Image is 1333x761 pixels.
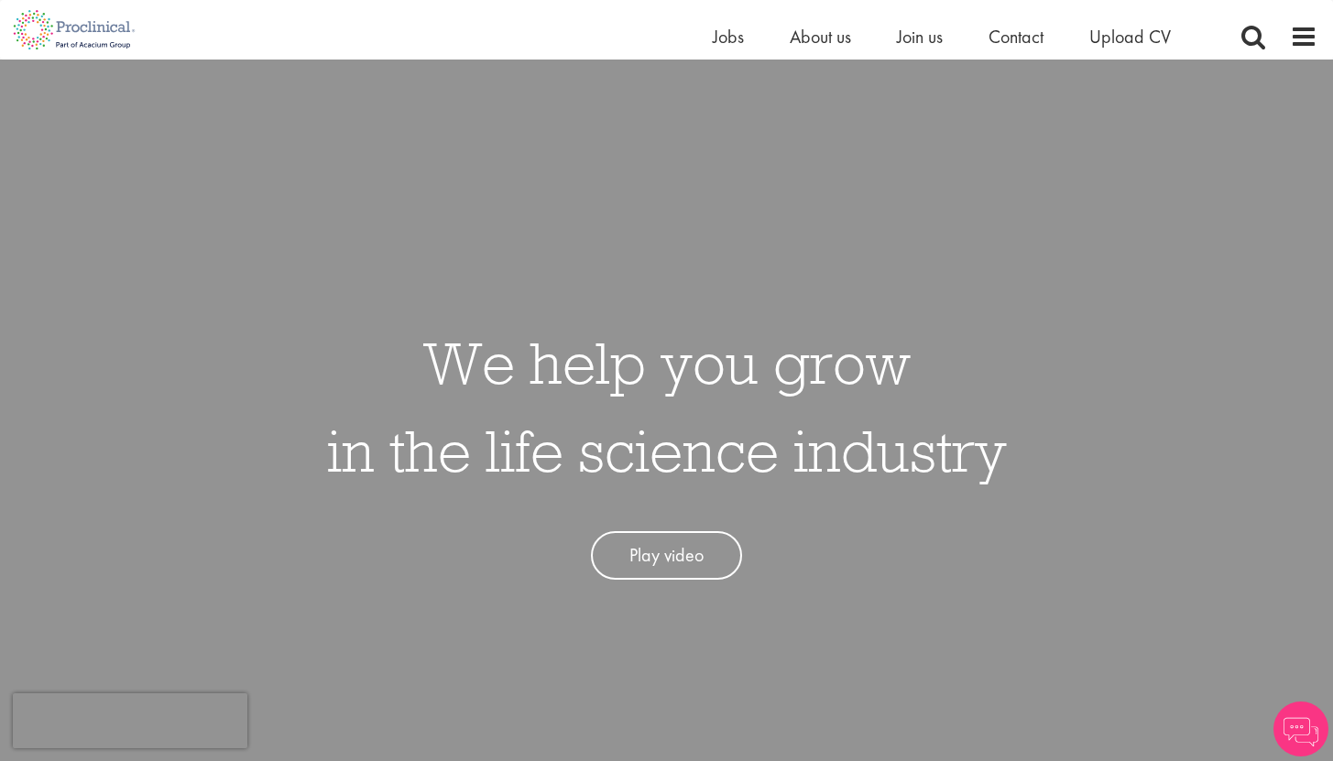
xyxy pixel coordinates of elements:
a: About us [790,25,851,49]
a: Contact [989,25,1043,49]
a: Jobs [713,25,744,49]
a: Join us [897,25,943,49]
h1: We help you grow in the life science industry [327,319,1007,495]
a: Upload CV [1089,25,1171,49]
a: Play video [591,531,742,580]
img: Chatbot [1273,701,1328,756]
